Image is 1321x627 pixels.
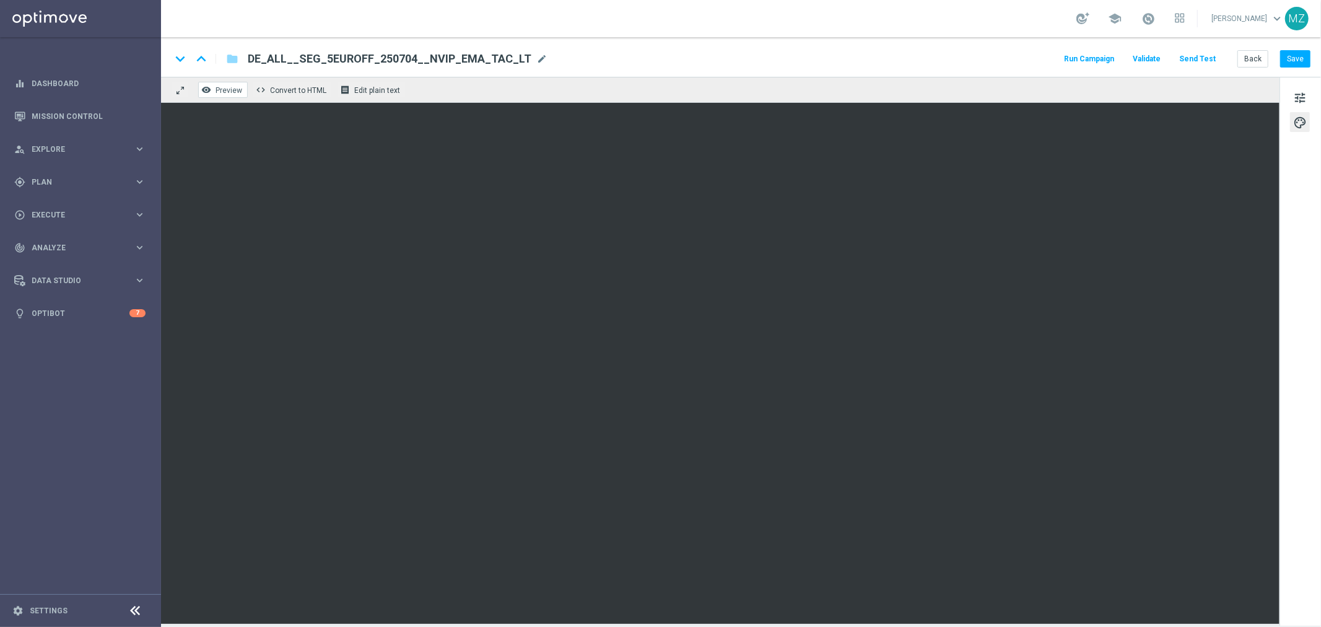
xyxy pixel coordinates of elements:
div: Dashboard [14,67,146,100]
div: Analyze [14,242,134,253]
div: Explore [14,144,134,155]
a: Dashboard [32,67,146,100]
span: Explore [32,146,134,153]
div: Data Studio [14,275,134,286]
i: keyboard_arrow_right [134,143,146,155]
span: Plan [32,178,134,186]
button: Save [1280,50,1310,68]
span: Convert to HTML [270,86,326,95]
span: Edit plain text [354,86,400,95]
span: tune [1293,90,1307,106]
i: person_search [14,144,25,155]
i: keyboard_arrow_right [134,209,146,221]
button: lightbulb Optibot 7 [14,309,146,318]
button: Run Campaign [1062,51,1116,68]
button: tune [1290,87,1310,107]
i: equalizer [14,78,25,89]
a: Mission Control [32,100,146,133]
span: Data Studio [32,277,134,284]
i: lightbulb [14,308,25,319]
span: palette [1293,115,1307,131]
button: equalizer Dashboard [14,79,146,89]
i: keyboard_arrow_right [134,242,146,253]
button: code Convert to HTML [253,82,332,98]
a: Optibot [32,297,129,330]
i: folder [226,51,238,66]
button: Back [1237,50,1268,68]
span: DE_ALL__SEG_5EUROFF_250704__NVIP_EMA_TAC_LT [248,51,531,66]
span: Preview [216,86,242,95]
div: Execute [14,209,134,221]
span: code [256,85,266,95]
i: play_circle_outline [14,209,25,221]
span: keyboard_arrow_down [1270,12,1284,25]
span: Execute [32,211,134,219]
button: person_search Explore keyboard_arrow_right [14,144,146,154]
button: remove_red_eye Preview [198,82,248,98]
span: mode_edit [536,53,547,64]
button: folder [225,49,240,69]
i: keyboard_arrow_right [134,274,146,286]
i: track_changes [14,242,25,253]
i: settings [12,605,24,616]
i: remove_red_eye [201,85,211,95]
i: gps_fixed [14,177,25,188]
button: play_circle_outline Execute keyboard_arrow_right [14,210,146,220]
button: Mission Control [14,112,146,121]
button: gps_fixed Plan keyboard_arrow_right [14,177,146,187]
button: track_changes Analyze keyboard_arrow_right [14,243,146,253]
div: Mission Control [14,100,146,133]
span: Analyze [32,244,134,252]
a: Settings [30,607,68,615]
a: [PERSON_NAME]keyboard_arrow_down [1210,9,1285,28]
button: Data Studio keyboard_arrow_right [14,276,146,286]
button: palette [1290,112,1310,132]
div: 7 [129,309,146,317]
div: Optibot [14,297,146,330]
button: receipt Edit plain text [337,82,406,98]
button: Send Test [1177,51,1218,68]
div: MZ [1285,7,1309,30]
i: keyboard_arrow_up [192,50,211,68]
i: keyboard_arrow_down [171,50,190,68]
span: school [1108,12,1122,25]
span: Validate [1133,55,1161,63]
i: receipt [340,85,350,95]
button: Validate [1131,51,1162,68]
i: keyboard_arrow_right [134,176,146,188]
div: Plan [14,177,134,188]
